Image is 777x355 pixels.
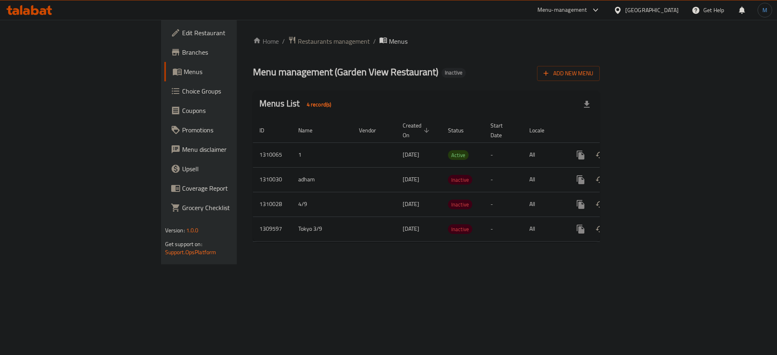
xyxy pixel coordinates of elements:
span: [DATE] [403,149,419,160]
button: Change Status [590,219,610,239]
td: All [523,192,565,217]
span: Menus [389,36,408,46]
div: Total records count [302,98,336,111]
td: 1 [292,142,352,167]
th: Actions [565,118,655,143]
span: Restaurants management [298,36,370,46]
button: more [571,219,590,239]
td: - [484,142,523,167]
span: Vendor [359,125,386,135]
span: Inactive [448,200,472,209]
span: M [762,6,767,15]
a: Choice Groups [164,81,291,101]
button: Add New Menu [537,66,600,81]
span: Locale [529,125,555,135]
div: Menu-management [537,5,587,15]
td: All [523,217,565,241]
div: [GEOGRAPHIC_DATA] [625,6,679,15]
a: Promotions [164,120,291,140]
span: Coupons [182,106,284,115]
span: Coverage Report [182,183,284,193]
span: Get support on: [165,239,202,249]
td: - [484,217,523,241]
button: more [571,170,590,189]
span: Inactive [442,69,466,76]
td: - [484,167,523,192]
a: Grocery Checklist [164,198,291,217]
span: Status [448,125,474,135]
span: [DATE] [403,199,419,209]
span: Upsell [182,164,284,174]
a: Coupons [164,101,291,120]
span: Active [448,151,469,160]
a: Branches [164,43,291,62]
span: Promotions [182,125,284,135]
a: Upsell [164,159,291,179]
button: Change Status [590,145,610,165]
a: Menu disclaimer [164,140,291,159]
a: Coverage Report [164,179,291,198]
button: more [571,145,590,165]
span: 4 record(s) [302,101,336,108]
span: Menu management ( Garden View Restaurant ) [253,63,438,81]
span: Menus [184,67,284,77]
div: Inactive [442,68,466,78]
span: [DATE] [403,223,419,234]
button: Change Status [590,195,610,214]
span: Choice Groups [182,86,284,96]
span: Grocery Checklist [182,203,284,213]
span: Created On [403,121,432,140]
span: ID [259,125,275,135]
span: Inactive [448,175,472,185]
div: Export file [577,95,597,114]
span: Menu disclaimer [182,145,284,154]
td: All [523,142,565,167]
td: Tokyo 3/9 [292,217,352,241]
a: Menus [164,62,291,81]
td: - [484,192,523,217]
div: Inactive [448,224,472,234]
span: [DATE] [403,174,419,185]
td: All [523,167,565,192]
span: Version: [165,225,185,236]
a: Restaurants management [288,36,370,47]
span: Add New Menu [543,68,593,79]
button: more [571,195,590,214]
li: / [373,36,376,46]
a: Support.OpsPlatform [165,247,217,257]
nav: breadcrumb [253,36,600,47]
span: Inactive [448,225,472,234]
a: Edit Restaurant [164,23,291,43]
button: Change Status [590,170,610,189]
span: Name [298,125,323,135]
td: 4/9 [292,192,352,217]
table: enhanced table [253,118,655,242]
td: adham [292,167,352,192]
div: Active [448,150,469,160]
span: Branches [182,47,284,57]
span: 1.0.0 [186,225,199,236]
span: Edit Restaurant [182,28,284,38]
h2: Menus List [259,98,336,111]
span: Start Date [490,121,513,140]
